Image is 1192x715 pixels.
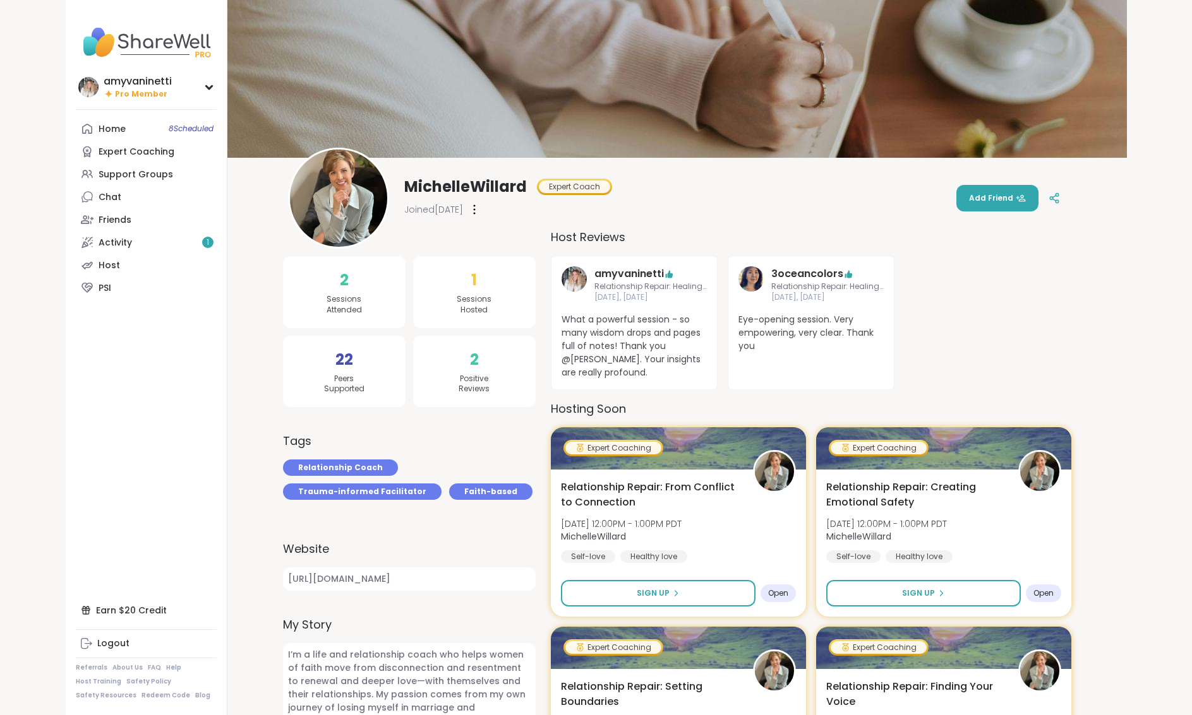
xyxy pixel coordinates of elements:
div: Self-love [826,550,881,563]
a: FAQ [148,663,161,672]
div: Expert Coaching [831,442,927,454]
a: amyvaninetti [594,266,664,281]
a: Host Training [76,677,121,686]
span: Faith-based [464,486,517,497]
button: Sign Up [561,580,756,606]
div: Chat [99,191,121,204]
div: Earn $20 Credit [76,599,217,622]
a: Help [166,663,181,672]
span: Trauma-informed Facilitator [298,486,426,497]
span: [DATE], [DATE] [771,292,884,303]
span: 2 [340,269,349,292]
span: Joined [DATE] [404,203,463,216]
div: amyvaninetti [104,74,172,88]
a: Expert Coaching [76,140,217,163]
img: MichelleWillard [755,452,794,491]
img: 3oceancolors [738,266,764,292]
div: Expert Coaching [565,442,661,454]
div: Expert Coaching [831,641,927,654]
a: 3oceancolors [771,266,843,281]
span: Open [1033,588,1054,598]
span: Add Friend [969,192,1026,204]
span: Pro Member [115,89,167,100]
label: Website [283,540,536,557]
img: amyvaninetti [562,266,587,292]
div: Self-love [561,550,615,563]
a: Host [76,254,217,276]
span: Peers Supported [324,374,364,395]
a: Safety Resources [76,691,136,700]
img: amyvaninetti [78,77,99,97]
a: Referrals [76,663,107,672]
span: 1 [207,237,209,248]
a: PSI [76,276,217,299]
a: About Us [112,663,143,672]
span: [DATE] 12:00PM - 1:00PM PDT [826,517,947,530]
div: Healthy love [620,550,687,563]
div: Support Groups [99,168,173,181]
h3: Hosting Soon [551,400,1071,417]
a: Blog [195,691,210,700]
span: 22 [335,348,353,371]
span: [DATE] 12:00PM - 1:00PM PDT [561,517,682,530]
div: Expert Coaching [99,146,174,158]
span: Relationship Repair: Setting Boundaries [561,679,739,709]
a: Support Groups [76,163,217,186]
a: Logout [76,632,217,655]
span: Eye-opening session. Very empowering, very clear. Thank you [738,313,884,353]
span: Sign Up [637,588,670,599]
div: Activity [99,237,132,249]
img: MichelleWillard [1020,452,1059,491]
a: Friends [76,208,217,231]
a: [URL][DOMAIN_NAME] [283,567,536,591]
span: What a powerful session - so many wisdom drops and pages full of notes! Thank you @[PERSON_NAME].... [562,313,707,379]
span: Relationship Repair: Creating Emotional Safety [826,480,1004,510]
a: amyvaninetti [562,266,587,303]
h3: Tags [283,432,311,449]
a: Safety Policy [126,677,171,686]
a: Redeem Code [141,691,190,700]
span: Sessions Attended [327,294,362,316]
a: 3oceancolors [738,266,764,303]
img: ShareWell Nav Logo [76,20,217,64]
span: Relationship Repair: From Conflict to Connection [561,480,739,510]
span: Relationship Repair: Healing Resentment [771,281,884,292]
a: Chat [76,186,217,208]
span: MichelleWillard [404,177,527,197]
b: MichelleWillard [826,530,891,543]
span: Relationship Repair: Finding Your Voice [826,679,1004,709]
span: Sessions Hosted [457,294,491,316]
a: Home8Scheduled [76,117,217,140]
div: PSI [99,282,111,295]
span: Positive Reviews [459,374,490,395]
div: Expert Coaching [565,641,661,654]
div: Host [99,259,120,272]
b: MichelleWillard [561,530,626,543]
span: Relationship Coach [298,462,383,473]
span: 8 Scheduled [169,124,214,134]
div: Healthy love [886,550,953,563]
span: [DATE], [DATE] [594,292,707,303]
div: Friends [99,214,131,227]
label: My Story [283,616,536,633]
span: Relationship Repair: Healing Resentment [594,281,707,292]
div: Logout [97,637,129,650]
button: Sign Up [826,580,1021,606]
a: Activity1 [76,231,217,254]
div: Home [99,123,126,136]
img: MichelleWillard [1020,651,1059,690]
span: Sign Up [902,588,935,599]
button: Add Friend [956,185,1038,211]
img: MichelleWillard [755,651,794,690]
div: Expert Coach [539,180,610,193]
img: MichelleWillard [290,150,387,247]
span: Open [768,588,788,598]
span: 1 [471,269,477,292]
span: 2 [470,348,479,371]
